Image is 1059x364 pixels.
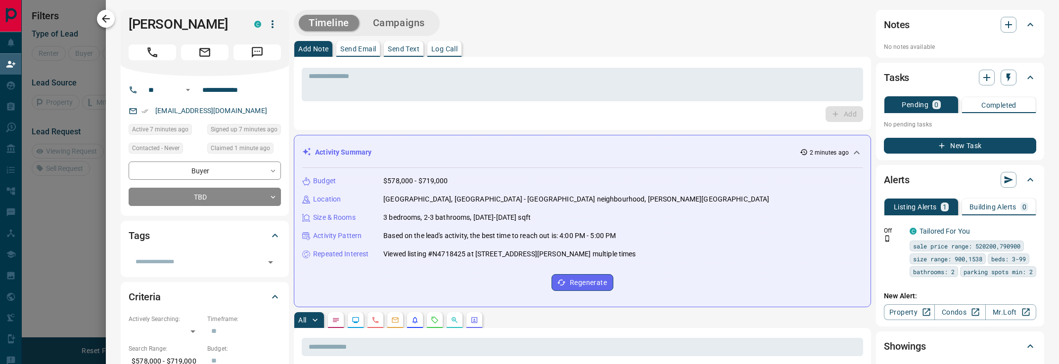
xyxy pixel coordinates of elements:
span: Signed up 7 minutes ago [211,124,277,134]
div: Buyer [129,162,281,180]
a: [EMAIL_ADDRESS][DOMAIN_NAME] [155,107,267,115]
p: Pending [902,101,928,108]
p: Budget: [207,344,281,353]
h2: Showings [884,338,926,354]
button: Timeline [299,15,359,31]
span: Active 7 minutes ago [132,124,188,134]
svg: Calls [371,316,379,324]
div: Wed Oct 15 2025 [207,143,281,157]
span: Email [181,44,229,60]
span: sale price range: 520200,790900 [913,241,1020,251]
div: Wed Oct 15 2025 [129,124,202,138]
h1: [PERSON_NAME] [129,16,239,32]
p: Timeframe: [207,315,281,324]
svg: Lead Browsing Activity [352,316,360,324]
p: [GEOGRAPHIC_DATA], [GEOGRAPHIC_DATA] - [GEOGRAPHIC_DATA] neighbourhood, [PERSON_NAME][GEOGRAPHIC_... [383,194,769,204]
p: Actively Searching: [129,315,202,324]
div: Alerts [884,168,1036,192]
svg: Notes [332,316,340,324]
p: Repeated Interest [313,249,368,259]
div: Tags [129,224,281,247]
div: TBD [129,188,281,206]
svg: Push Notification Only [884,235,891,242]
p: Size & Rooms [313,212,356,223]
p: 2 minutes ago [810,148,849,157]
p: 0 [934,101,938,108]
p: 3 bedrooms, 2-3 bathrooms, [DATE]-[DATE] sqft [383,212,531,223]
div: Wed Oct 15 2025 [207,124,281,138]
div: Activity Summary2 minutes ago [302,143,863,162]
p: No notes available [884,42,1036,51]
p: No pending tasks [884,117,1036,132]
p: All [298,317,306,324]
a: Property [884,304,935,320]
div: Showings [884,334,1036,358]
p: 1 [943,203,947,210]
span: Message [233,44,281,60]
span: Contacted - Never [132,143,180,153]
button: Open [264,255,277,269]
h2: Tasks [884,70,909,85]
p: Send Email [340,45,376,52]
p: Completed [981,102,1016,109]
p: Viewed listing #N4718425 at [STREET_ADDRESS][PERSON_NAME] multiple times [383,249,636,259]
p: Building Alerts [969,203,1016,210]
span: parking spots min: 2 [964,267,1033,277]
p: Budget [313,176,336,186]
svg: Agent Actions [470,316,478,324]
button: Open [182,84,194,96]
svg: Emails [391,316,399,324]
p: Off [884,226,904,235]
p: Log Call [431,45,458,52]
a: Tailored For You [920,227,970,235]
h2: Alerts [884,172,910,188]
button: Regenerate [552,274,613,291]
p: Send Text [388,45,419,52]
div: condos.ca [254,21,261,28]
button: New Task [884,138,1036,154]
svg: Opportunities [451,316,459,324]
p: Location [313,194,341,204]
span: Claimed 1 minute ago [211,143,270,153]
a: Mr.Loft [985,304,1036,320]
div: condos.ca [910,228,917,235]
p: 0 [1022,203,1026,210]
p: New Alert: [884,291,1036,301]
p: $578,000 - $719,000 [383,176,448,186]
span: bathrooms: 2 [913,267,955,277]
span: size range: 900,1538 [913,254,982,264]
a: Condos [934,304,985,320]
span: beds: 3-99 [991,254,1026,264]
div: Tasks [884,66,1036,89]
h2: Tags [129,228,149,243]
div: Criteria [129,285,281,309]
svg: Requests [431,316,439,324]
p: Add Note [298,45,328,52]
p: Listing Alerts [894,203,937,210]
svg: Email Verified [141,108,148,115]
div: Notes [884,13,1036,37]
button: Campaigns [363,15,435,31]
p: Activity Pattern [313,231,362,241]
p: Based on the lead's activity, the best time to reach out is: 4:00 PM - 5:00 PM [383,231,616,241]
p: Search Range: [129,344,202,353]
h2: Criteria [129,289,161,305]
h2: Notes [884,17,910,33]
svg: Listing Alerts [411,316,419,324]
span: Call [129,44,176,60]
p: Activity Summary [315,147,371,158]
